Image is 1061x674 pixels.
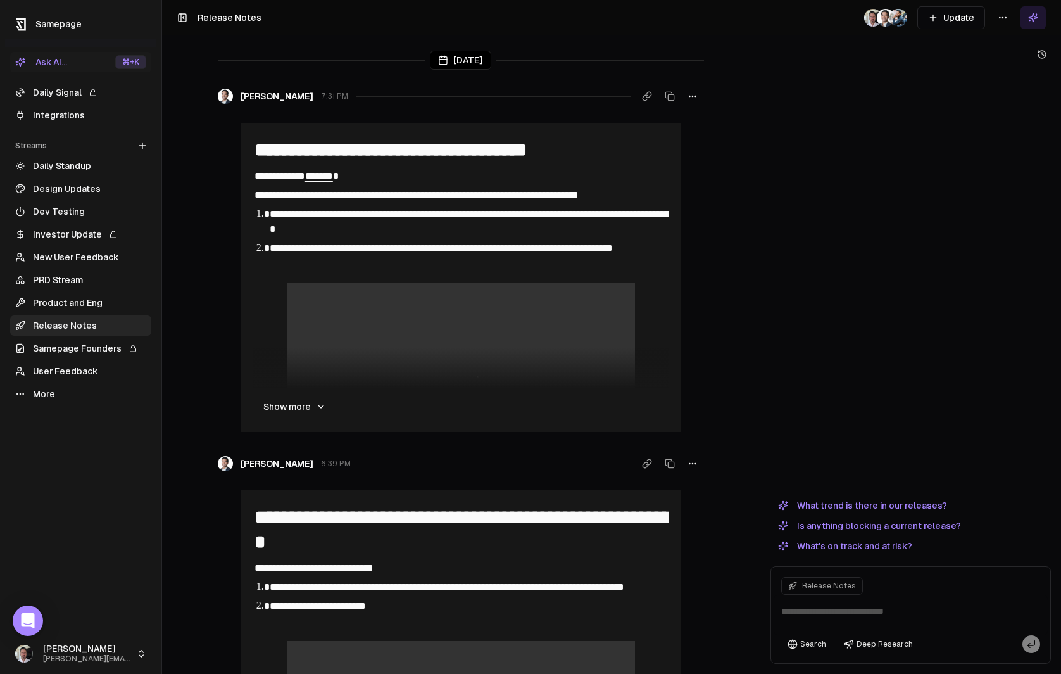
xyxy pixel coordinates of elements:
button: [PERSON_NAME][PERSON_NAME][EMAIL_ADDRESS] [10,639,151,669]
span: Release Notes [802,581,856,591]
img: _image [864,9,882,27]
a: Investor Update [10,224,151,245]
a: More [10,384,151,404]
div: Streams [10,136,151,156]
span: [PERSON_NAME] [241,457,313,470]
button: Show more [253,394,336,419]
span: Samepage [35,19,82,29]
img: _image [15,645,33,663]
a: PRD Stream [10,270,151,290]
button: What's on track and at risk? [770,538,920,554]
span: 6:39 PM [321,459,351,469]
button: Is anything blocking a current release? [770,518,969,533]
div: Ask AI... [15,56,67,68]
button: What trend is there in our releases? [770,498,955,513]
img: 1695405595226.jpeg [889,9,907,27]
a: New User Feedback [10,247,151,267]
a: Release Notes [10,315,151,336]
a: Daily Standup [10,156,151,176]
button: Search [781,635,832,653]
div: [DATE] [430,51,491,70]
a: User Feedback [10,361,151,381]
a: Dev Testing [10,201,151,222]
div: Open Intercom Messenger [13,606,43,636]
a: Samepage Founders [10,338,151,359]
a: Design Updates [10,179,151,199]
span: [PERSON_NAME][EMAIL_ADDRESS] [43,654,131,664]
span: Release Notes [198,13,261,23]
button: Ask AI...⌘+K [10,52,151,72]
span: [PERSON_NAME] [43,644,131,655]
a: Daily Signal [10,82,151,103]
a: Product and Eng [10,293,151,313]
button: Update [917,6,985,29]
button: Deep Research [838,635,919,653]
img: _image [218,89,233,104]
span: 7:31 PM [321,91,348,101]
a: Integrations [10,105,151,125]
img: _image [877,9,895,27]
div: ⌘ +K [115,55,146,69]
span: [PERSON_NAME] [241,90,313,103]
img: _image [218,456,233,471]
